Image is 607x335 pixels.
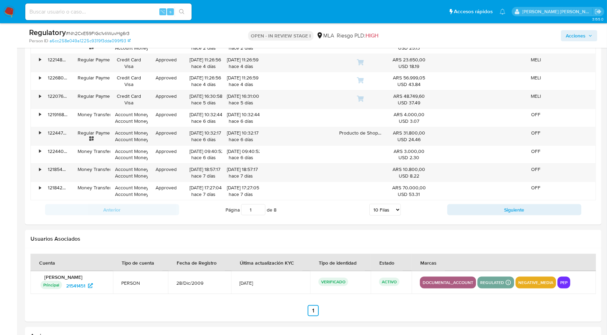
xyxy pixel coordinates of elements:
span: ⌥ [160,8,165,15]
span: s [169,8,171,15]
span: Acciones [566,30,586,41]
b: Regulatory [29,27,66,38]
span: 3.155.0 [592,16,604,22]
b: Person ID [29,38,48,44]
span: Riesgo PLD: [337,32,378,40]
div: MLA [316,32,334,40]
button: search-icon [175,7,189,17]
a: a6cc258e049a1225c9319f3dda099f93 [50,38,131,44]
span: HIGH [366,32,378,40]
a: Notificaciones [500,9,505,15]
button: Acciones [561,30,597,41]
h2: Usuarios Asociados [30,235,596,242]
p: OPEN - IN REVIEW STAGE I [248,31,314,41]
span: Accesos rápidos [454,8,493,15]
input: Buscar usuario o caso... [25,7,192,16]
span: # Nh2CxE59FlGc1vIiWuvHg6r3 [66,30,130,37]
p: jian.marin@mercadolibre.com [522,8,592,15]
a: Salir [595,8,602,15]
